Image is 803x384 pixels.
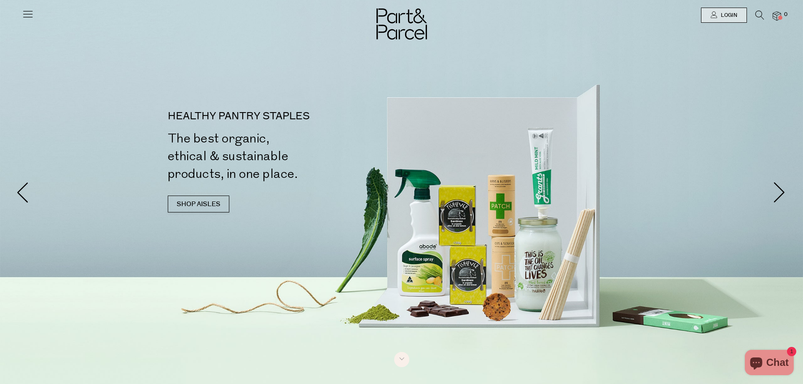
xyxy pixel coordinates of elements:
img: Part&Parcel [376,8,427,40]
a: SHOP AISLES [168,196,229,212]
inbox-online-store-chat: Shopify online store chat [742,350,796,377]
h2: The best organic, ethical & sustainable products, in one place. [168,130,405,183]
a: 0 [773,11,781,20]
span: Login [719,12,737,19]
p: HEALTHY PANTRY STAPLES [168,111,405,121]
a: Login [701,8,747,23]
span: 0 [782,11,790,19]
